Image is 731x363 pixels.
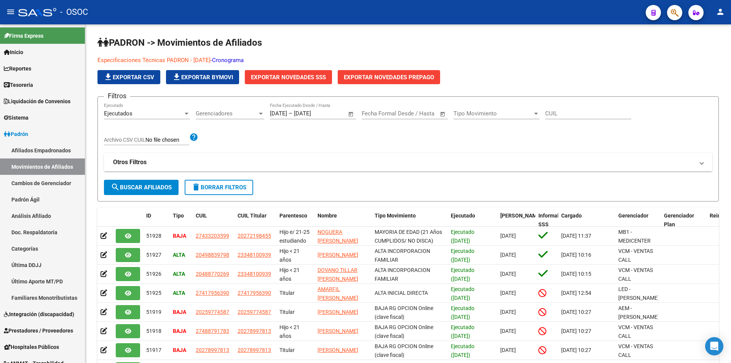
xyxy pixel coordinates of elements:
span: 20278997813 [196,347,229,353]
span: ALTA INCORPORACION FAMILIAR [375,248,430,263]
span: 20272198455 [238,233,271,239]
span: Prestadores / Proveedores [4,326,73,335]
span: - OSOC [60,4,88,21]
mat-icon: file_download [104,72,113,82]
span: Hijo < 21 años [279,267,300,282]
span: Tesorería [4,81,33,89]
datatable-header-cell: CUIL [193,208,235,233]
span: Liquidación de Convenios [4,97,70,106]
span: [DATE] [500,233,516,239]
span: 51927 [146,252,161,258]
span: Titular [279,290,295,296]
span: AEM - [PERSON_NAME] / EMA / MEDICENTER [618,305,659,337]
button: Open calendar [439,110,447,118]
span: Exportar Novedades SSS [251,74,326,81]
span: [DATE] 12:54 [561,290,591,296]
span: VCM - VENTAS CALL MEDICENTER [618,324,653,348]
span: 20498839798 [196,252,229,258]
button: Exportar Novedades Prepago [338,70,440,84]
span: Buscar Afiliados [111,184,172,191]
span: Hijo < 21 años [279,324,300,339]
span: [PERSON_NAME] [318,252,358,258]
input: Fecha fin [399,110,436,117]
span: 27417956390 [196,290,229,296]
strong: BAJA [173,233,186,239]
span: Tipo [173,213,184,219]
span: 51918 [146,328,161,334]
span: 20278997813 [238,347,271,353]
span: 51919 [146,309,161,315]
datatable-header-cell: Nombre [314,208,372,233]
span: BAJA RG OPCION Online (clave fiscal) [375,305,433,320]
span: Ejecutado ([DATE]) [451,305,474,320]
span: Reportes [4,64,31,73]
span: Hijo e/ 21-25 estudiando [279,229,310,244]
span: MB1 - MEDICENTER BROKER 1 [618,229,651,253]
span: 51928 [146,233,161,239]
span: [PERSON_NAME] [318,309,358,315]
strong: ALTA [173,252,185,258]
span: [DATE] [500,347,516,353]
datatable-header-cell: CUIL Titular [235,208,276,233]
mat-expansion-panel-header: Otros Filtros [104,153,712,171]
span: Ejecutado ([DATE]) [451,248,474,263]
span: PADRON -> Movimientos de Afiliados [97,37,262,48]
span: [PERSON_NAME] [318,328,358,334]
span: VCM - VENTAS CALL MEDICENTER [618,248,653,272]
span: Ejecutado ([DATE]) [451,324,474,339]
mat-icon: help [189,133,198,142]
datatable-header-cell: ID [143,208,170,233]
input: Fecha inicio [270,110,287,117]
datatable-header-cell: Informable SSS [535,208,558,233]
datatable-header-cell: Cargado [558,208,615,233]
span: 20278997813 [238,328,271,334]
span: Sistema [4,114,29,122]
span: Inicio [4,48,23,56]
span: 27433203599 [196,233,229,239]
span: [DATE] [500,252,516,258]
h3: Filtros [104,91,130,101]
span: Titular [279,347,295,353]
span: [DATE] [500,309,516,315]
span: 23348100939 [238,271,271,277]
span: 23348100939 [238,252,271,258]
span: 20488770269 [196,271,229,277]
strong: BAJA [173,328,186,334]
span: [DATE] 10:27 [561,328,591,334]
span: [DATE] [500,290,516,296]
strong: ALTA [173,290,185,296]
span: [PERSON_NAME] [500,213,541,219]
span: ID [146,213,151,219]
p: - [97,56,592,64]
datatable-header-cell: Parentesco [276,208,314,233]
span: BAJA RG OPCION Online (clave fiscal) [375,343,433,358]
span: Exportar CSV [104,74,154,81]
button: Exportar CSV [97,70,160,84]
datatable-header-cell: Ejecutado [448,208,497,233]
span: Exportar Bymovi [172,74,233,81]
span: Archivo CSV CUIL [104,137,145,143]
span: CUIL Titular [238,213,267,219]
span: Parentesco [279,213,307,219]
span: 27488791783 [196,328,229,334]
span: Integración (discapacidad) [4,310,74,318]
span: [DATE] 10:15 [561,271,591,277]
datatable-header-cell: Gerenciador [615,208,661,233]
span: 51926 [146,271,161,277]
span: Gerenciador [618,213,648,219]
span: Gerenciador Plan [664,213,694,227]
mat-icon: delete [192,182,201,192]
button: Open calendar [347,110,356,118]
span: 20259774587 [196,309,229,315]
span: Padrón [4,130,28,138]
input: Fecha inicio [362,110,393,117]
span: Tipo Movimiento [453,110,533,117]
span: AMARFIL [PERSON_NAME] [318,286,358,301]
span: Firma Express [4,32,43,40]
datatable-header-cell: Fecha Formal [497,208,535,233]
strong: Otros Filtros [113,158,147,166]
span: [DATE] 10:27 [561,309,591,315]
span: Titular [279,309,295,315]
span: Ejecutados [104,110,132,117]
span: 51925 [146,290,161,296]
